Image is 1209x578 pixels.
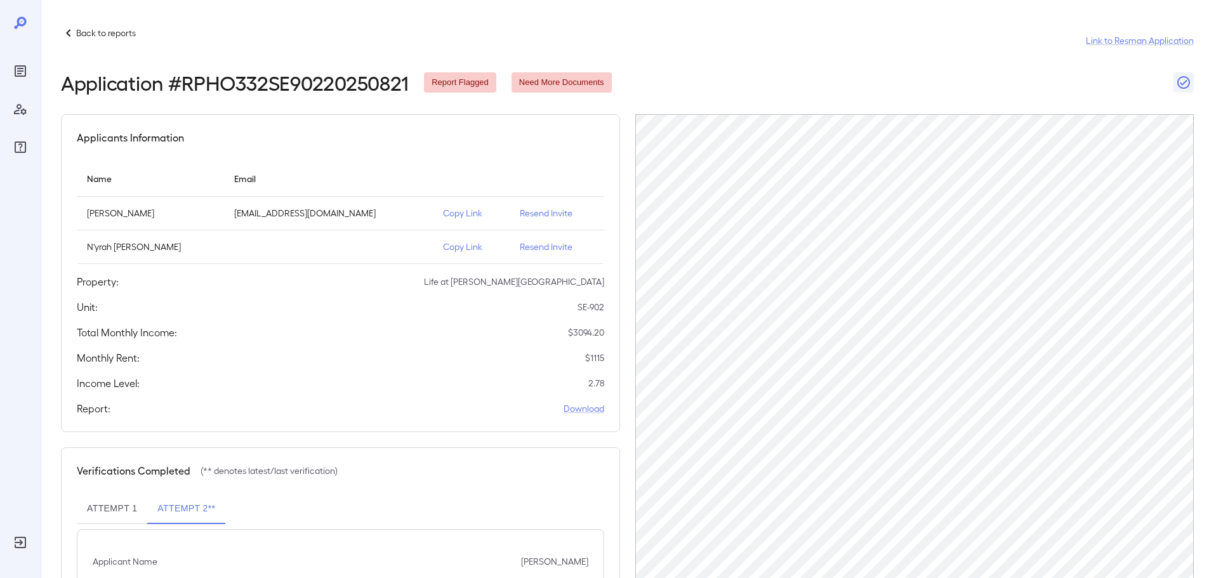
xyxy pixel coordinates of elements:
[77,299,98,315] h5: Unit:
[10,99,30,119] div: Manage Users
[77,350,140,365] h5: Monthly Rent:
[87,240,214,253] p: N'yrah [PERSON_NAME]
[424,77,496,89] span: Report Flagged
[201,464,338,477] p: (** denotes latest/last verification)
[578,301,604,313] p: SE-902
[564,402,604,415] a: Download
[588,377,604,390] p: 2.78
[77,376,140,391] h5: Income Level:
[512,77,612,89] span: Need More Documents
[87,207,214,220] p: [PERSON_NAME]
[424,275,604,288] p: Life at [PERSON_NAME][GEOGRAPHIC_DATA]
[1086,34,1194,47] a: Link to Resman Application
[61,71,409,94] h2: Application # RPHO332SE90220250821
[77,161,604,264] table: simple table
[520,207,593,220] p: Resend Invite
[76,27,136,39] p: Back to reports
[520,240,593,253] p: Resend Invite
[147,494,225,524] button: Attempt 2**
[77,325,177,340] h5: Total Monthly Income:
[77,494,147,524] button: Attempt 1
[77,274,119,289] h5: Property:
[77,161,224,197] th: Name
[10,137,30,157] div: FAQ
[77,130,184,145] h5: Applicants Information
[77,463,190,478] h5: Verifications Completed
[443,207,499,220] p: Copy Link
[224,161,433,197] th: Email
[585,351,604,364] p: $ 1115
[10,532,30,553] div: Log Out
[77,401,110,416] h5: Report:
[93,555,157,568] p: Applicant Name
[568,326,604,339] p: $ 3094.20
[521,555,588,568] p: [PERSON_NAME]
[1173,72,1194,93] button: Close Report
[234,207,423,220] p: [EMAIL_ADDRESS][DOMAIN_NAME]
[10,61,30,81] div: Reports
[443,240,499,253] p: Copy Link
